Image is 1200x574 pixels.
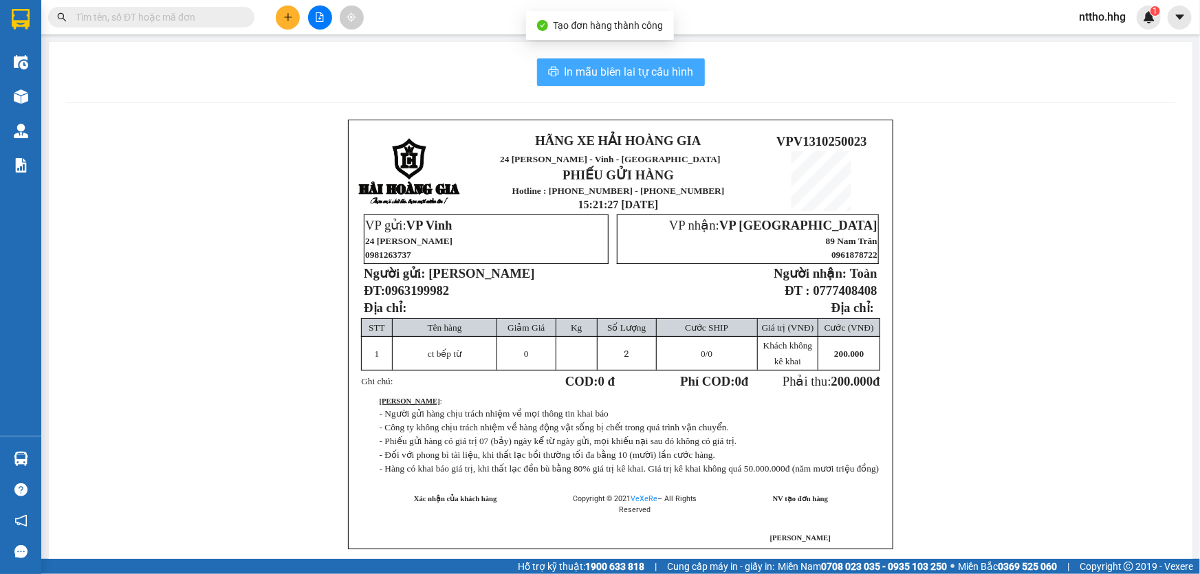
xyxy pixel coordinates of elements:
[428,266,534,280] span: [PERSON_NAME]
[680,374,748,388] strong: Phí COD: đ
[12,9,30,30] img: logo-vxr
[1168,5,1192,30] button: caret-down
[571,322,582,333] span: Kg
[1153,6,1157,16] span: 1
[1150,6,1160,16] sup: 1
[565,374,615,388] strong: COD:
[763,340,812,366] span: Khách không kê khai
[364,266,425,280] strong: Người gửi:
[14,89,28,104] img: warehouse-icon
[563,168,674,182] strong: PHIẾU GỬI HÀNG
[428,322,462,333] span: Tên hàng
[998,561,1057,572] strong: 0369 525 060
[669,218,877,232] span: VP nhận:
[813,283,877,298] span: 0777408408
[831,374,873,388] span: 200.000
[358,138,461,206] img: logo
[347,12,356,22] span: aim
[76,10,238,25] input: Tìm tên, số ĐT hoặc mã đơn
[380,408,609,419] span: - Người gửi hàng chịu trách nhiệm về mọi thông tin khai báo
[47,74,159,89] strong: PHIẾU GỬI HÀNG
[1068,8,1137,25] span: nttho.hhg
[1143,11,1155,23] img: icon-new-feature
[365,250,411,260] span: 0981263737
[831,250,877,260] span: 0961878722
[585,561,644,572] strong: 1900 633 818
[831,300,874,315] strong: Địa chỉ:
[14,483,28,496] span: question-circle
[406,218,452,232] span: VP Vinh
[1067,559,1069,574] span: |
[14,55,28,69] img: warehouse-icon
[598,374,615,388] span: 0 đ
[14,124,28,138] img: warehouse-icon
[60,14,146,43] strong: HÃNG XE HẢI HOÀNG GIA
[537,20,548,31] span: check-circle
[785,283,809,298] strong: ĐT :
[369,322,385,333] span: STT
[631,494,657,503] a: VeXeRe
[308,5,332,30] button: file-add
[762,322,814,333] span: Giá trị (VNĐ)
[607,322,646,333] span: Số Lượng
[361,376,393,386] span: Ghi chú:
[776,134,867,148] span: VPV1310250023
[365,218,452,232] span: VP gửi:
[773,495,828,503] strong: NV tạo đơn hàng
[315,12,325,22] span: file-add
[380,397,440,405] strong: [PERSON_NAME]
[365,236,452,246] span: 24 [PERSON_NAME]
[14,545,28,558] span: message
[380,436,737,446] span: - Phiếu gửi hàng có giá trị 07 (bảy) ngày kể từ ngày gửi, mọi khiếu nại sau đó không có giá trị.
[414,495,497,503] strong: Xác nhận của khách hàng
[565,63,694,80] span: In mẫu biên lai tự cấu hình
[701,349,712,359] span: /0
[536,133,701,148] strong: HÃNG XE HẢI HOÀNG GIA
[826,236,877,246] span: 89 Nam Trân
[783,374,880,388] span: Phải thu:
[8,36,42,104] img: logo
[850,266,877,280] span: Toàn
[770,534,831,542] span: [PERSON_NAME]
[340,5,364,30] button: aim
[873,374,880,388] span: đ
[508,322,545,333] span: Giảm Giá
[385,283,449,298] span: 0963199982
[58,91,148,124] strong: Hotline : [PHONE_NUMBER] - [PHONE_NUMBER]
[825,322,874,333] span: Cước (VNĐ)
[44,46,163,71] span: 24 [PERSON_NAME] - Vinh - [GEOGRAPHIC_DATA]
[380,463,880,474] span: - Hàng có khai báo giá trị, khi thất lạc đền bù bằng 80% giá trị kê khai. Giá trị kê khai không q...
[667,559,774,574] span: Cung cấp máy in - giấy in:
[14,514,28,527] span: notification
[719,218,877,232] span: VP [GEOGRAPHIC_DATA]
[701,349,706,359] span: 0
[778,559,947,574] span: Miền Nam
[14,158,28,173] img: solution-icon
[624,349,629,359] span: 2
[518,559,644,574] span: Hỗ trợ kỹ thuật:
[57,12,67,22] span: search
[958,559,1057,574] span: Miền Bắc
[524,349,529,359] span: 0
[500,154,721,164] span: 24 [PERSON_NAME] - Vinh - [GEOGRAPHIC_DATA]
[548,66,559,79] span: printer
[573,494,697,514] span: Copyright © 2021 – All Rights Reserved
[380,397,442,405] span: :
[821,561,947,572] strong: 0708 023 035 - 0935 103 250
[380,450,715,460] span: - Đối với phong bì tài liệu, khi thất lạc bồi thường tối đa bằng 10 (mười) lần cước hàng.
[774,266,847,280] strong: Người nhận:
[165,62,256,76] span: VPV1310250023
[364,300,406,315] span: Địa chỉ:
[364,283,449,298] strong: ĐT:
[834,349,864,359] span: 200.000
[14,452,28,466] img: warehouse-icon
[735,374,741,388] span: 0
[1124,562,1133,571] span: copyright
[685,322,728,333] span: Cước SHIP
[283,12,293,22] span: plus
[1174,11,1186,23] span: caret-down
[950,564,954,569] span: ⚪️
[380,422,729,432] span: - Công ty không chịu trách nhiệm về hàng động vật sống bị chết trong quá trình vận chuyển.
[537,58,705,86] button: printerIn mẫu biên lai tự cấu hình
[512,186,725,196] strong: Hotline : [PHONE_NUMBER] - [PHONE_NUMBER]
